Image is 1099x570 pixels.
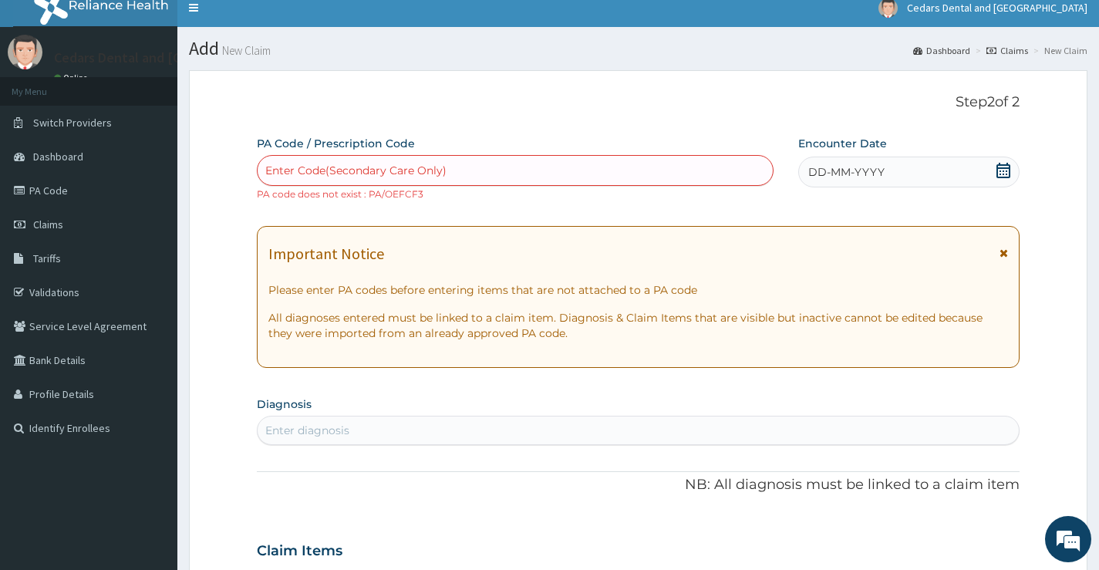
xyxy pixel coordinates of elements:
[8,394,294,448] textarea: Type your message and hit 'Enter'
[913,44,970,57] a: Dashboard
[257,475,1020,495] p: NB: All diagnosis must be linked to a claim item
[33,218,63,231] span: Claims
[33,150,83,164] span: Dashboard
[268,245,384,262] h1: Important Notice
[265,163,447,178] div: Enter Code(Secondary Care Only)
[798,136,887,151] label: Encounter Date
[80,86,259,106] div: Chat with us now
[1030,44,1087,57] li: New Claim
[257,188,423,200] small: PA code does not exist : PA/OEFCF3
[219,45,271,56] small: New Claim
[8,35,42,69] img: User Image
[33,116,112,130] span: Switch Providers
[89,180,213,336] span: We're online!
[986,44,1028,57] a: Claims
[189,39,1087,59] h1: Add
[54,51,295,65] p: Cedars Dental and [GEOGRAPHIC_DATA]
[265,423,349,438] div: Enter diagnosis
[257,543,342,560] h3: Claim Items
[808,164,885,180] span: DD-MM-YYYY
[257,94,1020,111] p: Step 2 of 2
[33,251,61,265] span: Tariffs
[268,282,1008,298] p: Please enter PA codes before entering items that are not attached to a PA code
[253,8,290,45] div: Minimize live chat window
[29,77,62,116] img: d_794563401_company_1708531726252_794563401
[268,310,1008,341] p: All diagnoses entered must be linked to a claim item. Diagnosis & Claim Items that are visible bu...
[257,396,312,412] label: Diagnosis
[257,136,415,151] label: PA Code / Prescription Code
[54,73,91,83] a: Online
[907,1,1087,15] span: Cedars Dental and [GEOGRAPHIC_DATA]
